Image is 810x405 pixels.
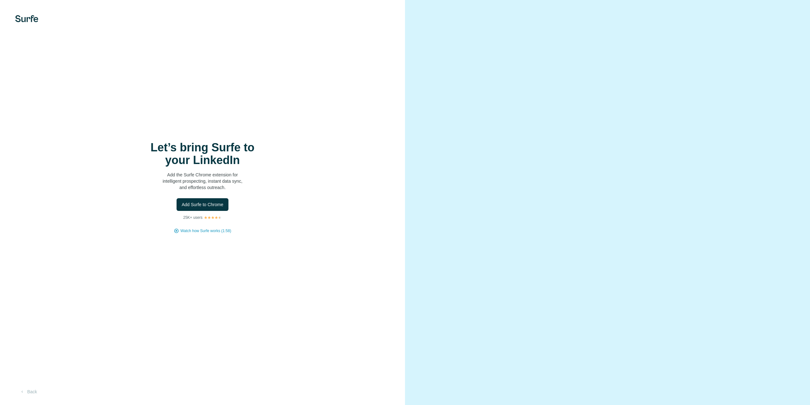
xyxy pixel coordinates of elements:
button: Watch how Surfe works (1:58) [180,228,231,234]
h1: Let’s bring Surfe to your LinkedIn [139,141,266,167]
img: Rating Stars [204,216,222,219]
button: Add Surfe to Chrome [177,198,228,211]
span: Add Surfe to Chrome [182,201,223,208]
p: Add the Surfe Chrome extension for intelligent prospecting, instant data sync, and effortless out... [139,172,266,191]
img: Surfe's logo [15,15,38,22]
button: Back [15,386,41,397]
p: 25K+ users [183,215,202,220]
